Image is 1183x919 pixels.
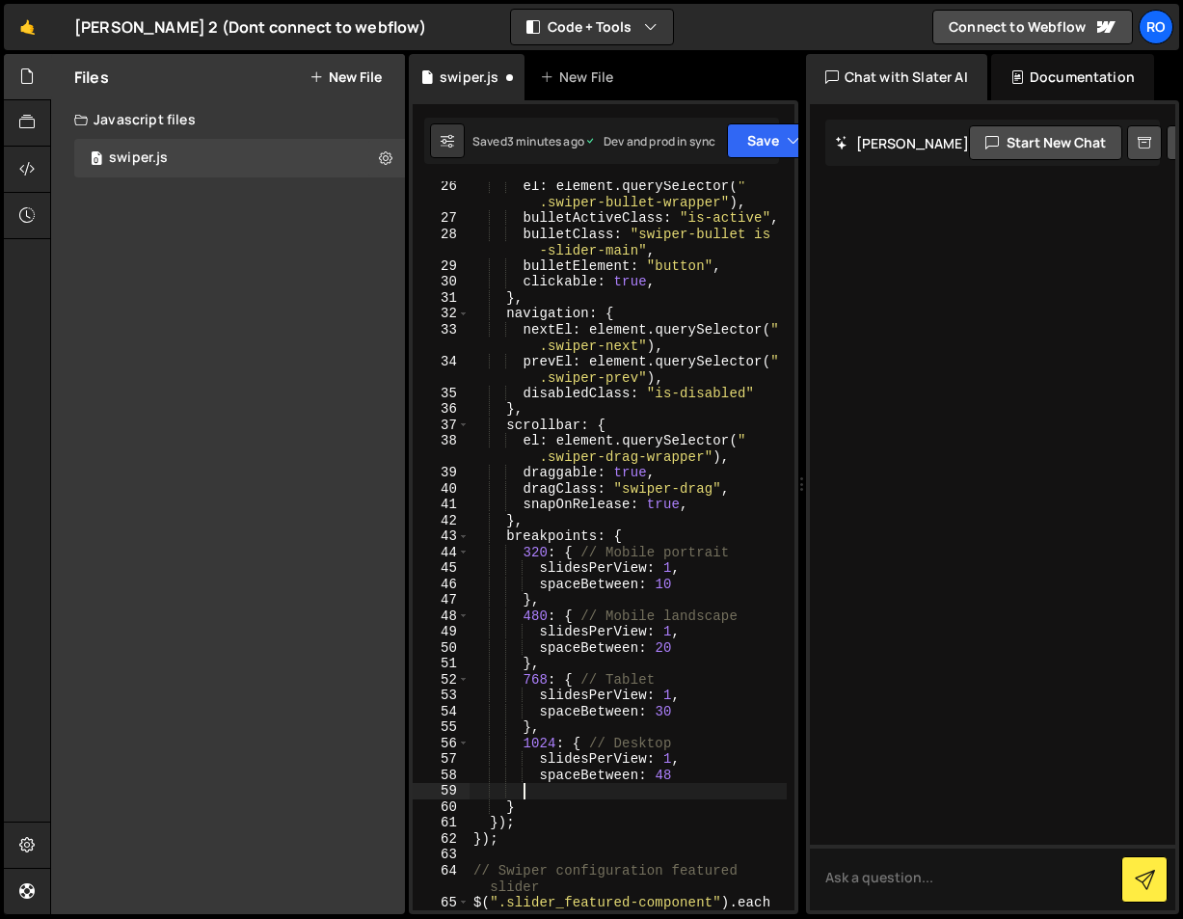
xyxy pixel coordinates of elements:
[413,815,470,831] div: 61
[413,608,470,625] div: 48
[413,577,470,593] div: 46
[413,624,470,640] div: 49
[413,322,470,354] div: 33
[74,139,405,177] div: 17353/48238.js
[413,401,470,418] div: 36
[413,354,470,386] div: 34
[413,290,470,307] div: 31
[74,67,109,88] h2: Files
[413,178,470,210] div: 26
[507,133,584,149] div: 3 minutes ago
[413,528,470,545] div: 43
[413,545,470,561] div: 44
[413,672,470,689] div: 52
[91,152,102,168] span: 0
[413,863,470,895] div: 64
[413,227,470,258] div: 28
[413,258,470,275] div: 29
[440,68,498,87] div: swiper.js
[413,751,470,768] div: 57
[806,54,987,100] div: Chat with Slater AI
[413,433,470,465] div: 38
[413,831,470,848] div: 62
[413,465,470,481] div: 39
[727,123,820,158] button: Save
[991,54,1154,100] div: Documentation
[413,656,470,672] div: 51
[969,125,1122,160] button: Start new chat
[413,783,470,799] div: 59
[413,688,470,704] div: 53
[472,133,584,149] div: Saved
[51,100,405,139] div: Javascript files
[413,704,470,720] div: 54
[413,640,470,657] div: 50
[511,10,673,44] button: Code + Tools
[413,513,470,529] div: 42
[309,69,382,85] button: New File
[1139,10,1173,44] a: Ro
[413,418,470,434] div: 37
[413,274,470,290] div: 30
[413,560,470,577] div: 45
[413,481,470,498] div: 40
[413,719,470,736] div: 55
[74,15,427,39] div: [PERSON_NAME] 2 (Dont connect to webflow)
[413,799,470,816] div: 60
[413,736,470,752] div: 56
[413,768,470,784] div: 58
[413,306,470,322] div: 32
[413,847,470,863] div: 63
[109,149,168,167] div: swiper.js
[4,4,51,50] a: 🤙
[932,10,1133,44] a: Connect to Webflow
[584,133,715,149] div: Dev and prod in sync
[835,134,969,152] h2: [PERSON_NAME]
[540,68,621,87] div: New File
[413,497,470,513] div: 41
[413,386,470,402] div: 35
[413,210,470,227] div: 27
[413,592,470,608] div: 47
